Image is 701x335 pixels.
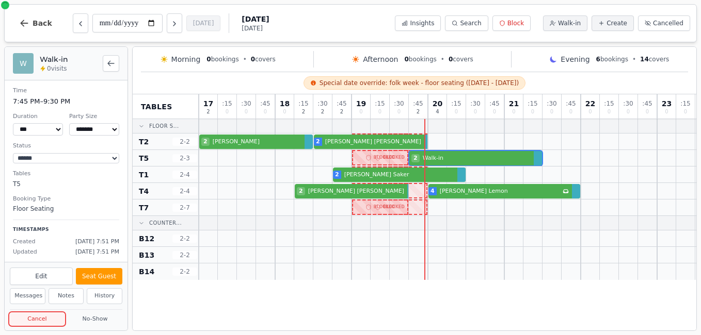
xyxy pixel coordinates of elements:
[139,186,149,196] span: T4
[10,288,45,304] button: Messages
[283,109,286,114] span: 0
[592,15,634,31] button: Create
[75,248,119,257] span: [DATE] 7:51 PM
[558,19,581,27] span: Walk-in
[394,100,404,107] span: : 30
[684,109,687,114] span: 0
[323,138,421,146] span: [PERSON_NAME] [PERSON_NAME]
[640,56,649,63] span: 14
[186,15,221,31] button: [DATE]
[251,55,276,63] span: covers
[243,55,247,63] span: •
[139,266,154,277] span: B14
[607,19,627,27] span: Create
[201,138,210,146] span: 2
[375,100,385,107] span: : 15
[13,170,119,178] dt: Tables
[139,250,154,260] span: B13
[206,109,210,114] span: 2
[680,100,690,107] span: : 15
[251,56,255,63] span: 0
[76,268,122,284] button: Seat Guest
[337,100,346,107] span: : 45
[507,19,524,27] span: Block
[211,138,301,146] span: [PERSON_NAME]
[436,109,439,114] span: 4
[470,100,480,107] span: : 30
[397,109,401,114] span: 0
[561,54,590,64] span: Evening
[356,100,366,107] span: 19
[316,138,320,146] span: 2
[11,11,60,36] button: Back
[141,102,172,112] span: Tables
[433,100,442,107] span: 20
[13,195,119,204] dt: Booking Type
[139,153,149,163] span: T5
[49,288,84,304] button: Notes
[172,267,197,276] span: 2 - 2
[460,19,481,27] span: Search
[640,55,669,63] span: covers
[585,100,595,107] span: 22
[139,137,149,147] span: T2
[306,187,404,196] span: [PERSON_NAME] [PERSON_NAME]
[139,233,154,244] span: B12
[596,55,628,63] span: bookings
[139,170,149,180] span: T1
[642,100,652,107] span: : 45
[10,267,73,285] button: Edit
[646,109,649,114] span: 0
[378,109,381,114] span: 0
[171,54,201,64] span: Morning
[662,100,672,107] span: 23
[438,187,562,196] span: [PERSON_NAME] Lemon
[260,100,270,107] span: : 45
[68,313,122,326] button: No-Show
[13,53,34,74] div: W
[340,109,343,114] span: 2
[13,87,119,95] dt: Time
[13,226,119,233] p: Timestamps
[550,109,553,114] span: 0
[206,56,211,63] span: 0
[139,203,149,213] span: T7
[317,100,327,107] span: : 30
[492,15,531,31] button: Block
[566,100,576,107] span: : 45
[451,100,461,107] span: : 15
[73,13,88,33] button: Previous day
[632,55,636,63] span: •
[203,100,213,107] span: 17
[404,56,408,63] span: 0
[404,55,436,63] span: bookings
[172,171,197,179] span: 2 - 4
[569,109,572,114] span: 0
[320,79,519,87] span: Special date override: folk week - floor seating ([DATE] - [DATE])
[455,109,458,114] span: 0
[421,154,531,163] span: Walk-in
[149,122,179,130] span: Floor S...
[531,109,534,114] span: 0
[431,187,435,196] span: 4
[167,13,182,33] button: Next day
[441,55,444,63] span: •
[489,100,499,107] span: : 45
[103,55,119,72] button: Back to bookings list
[302,109,305,114] span: 2
[242,14,269,24] span: [DATE]
[413,100,423,107] span: : 45
[665,109,668,114] span: 0
[410,19,434,27] span: Insights
[226,109,229,114] span: 0
[13,179,119,189] dd: T5
[172,187,197,195] span: 2 - 4
[509,100,519,107] span: 21
[264,109,267,114] span: 0
[172,234,197,243] span: 2 - 2
[297,187,305,196] span: 2
[172,204,197,212] span: 2 - 7
[10,313,65,326] button: Cancel
[172,154,197,162] span: 2 - 3
[449,55,473,63] span: covers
